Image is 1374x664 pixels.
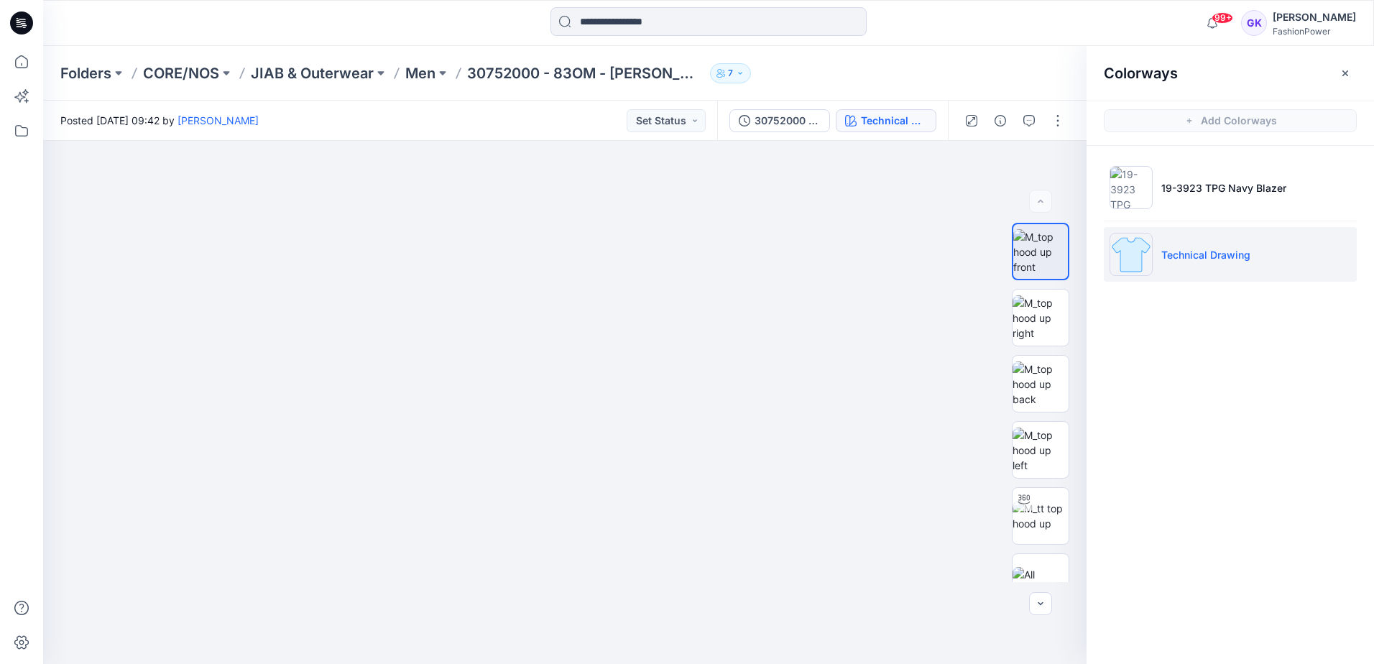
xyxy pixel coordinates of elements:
[1104,65,1178,82] h2: Colorways
[1013,295,1069,341] img: M_top hood up right
[755,113,821,129] div: 30752000 - 83OM - Neil
[1212,12,1233,24] span: 99+
[1013,501,1069,531] img: M_tt top hood up
[861,113,927,129] div: Technical Drawing
[1110,166,1153,209] img: 19-3923 TPG Navy Blazer
[1013,361,1069,407] img: M_top hood up back
[177,114,259,126] a: [PERSON_NAME]
[405,63,435,83] a: Men
[710,63,751,83] button: 7
[60,63,111,83] a: Folders
[1013,428,1069,473] img: M_top hood up left
[1013,567,1069,597] img: All colorways
[1110,233,1153,276] img: Technical Drawing
[60,113,259,128] span: Posted [DATE] 09:42 by
[836,109,936,132] button: Technical Drawing
[989,109,1012,132] button: Details
[1013,229,1068,275] img: M_top hood up front
[1241,10,1267,36] div: GK
[728,65,733,81] p: 7
[251,63,374,83] a: JIAB & Outerwear
[1273,9,1356,26] div: [PERSON_NAME]
[729,109,830,132] button: 30752000 - 83OM - [PERSON_NAME]
[191,29,939,664] img: eyJhbGciOiJIUzI1NiIsImtpZCI6IjAiLCJzbHQiOiJzZXMiLCJ0eXAiOiJKV1QifQ.eyJkYXRhIjp7InR5cGUiOiJzdG9yYW...
[1161,247,1250,262] p: Technical Drawing
[1273,26,1356,37] div: FashionPower
[467,63,704,83] p: 30752000 - 83OM - [PERSON_NAME]
[1161,180,1286,195] p: 19-3923 TPG Navy Blazer
[143,63,219,83] a: CORE/NOS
